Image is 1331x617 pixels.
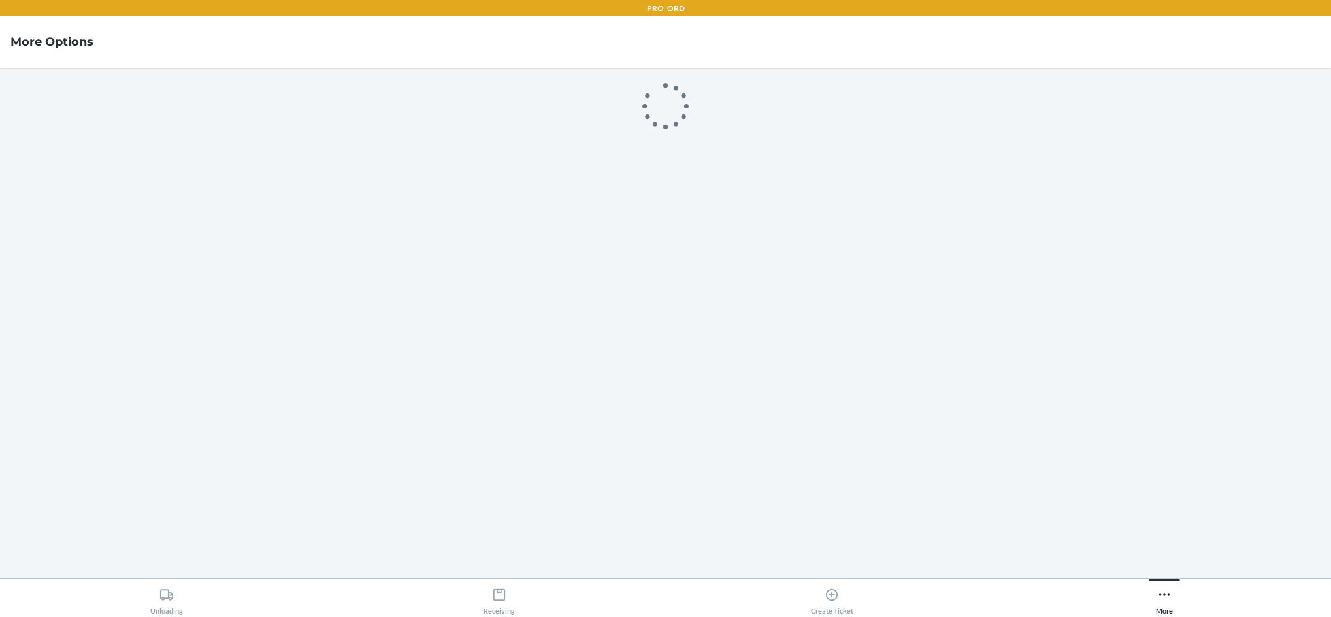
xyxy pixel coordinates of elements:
div: Unloading [150,582,183,615]
div: Receiving [484,582,515,615]
button: Create Ticket [666,579,998,615]
button: More [998,579,1331,615]
p: PRO_ORD [647,3,685,14]
div: Create Ticket [811,582,853,615]
div: More [1156,582,1173,615]
h4: More Options [10,33,93,50]
button: Receiving [333,579,665,615]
